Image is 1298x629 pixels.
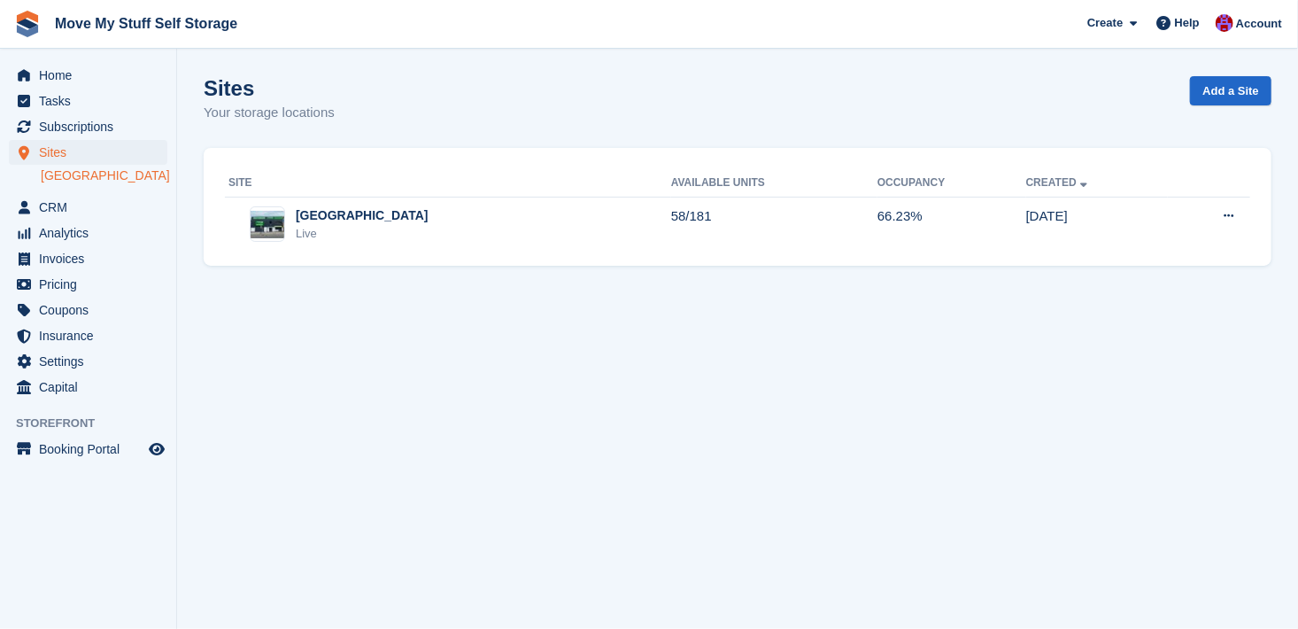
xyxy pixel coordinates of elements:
th: Available Units [671,169,877,198]
th: Occupancy [877,169,1026,198]
img: Image of Stoke-on-Trent site [251,211,284,238]
div: [GEOGRAPHIC_DATA] [296,206,429,225]
h1: Sites [204,76,335,100]
a: Move My Stuff Self Storage [48,9,244,38]
span: Analytics [39,221,145,245]
a: menu [9,272,167,297]
span: Insurance [39,323,145,348]
a: Preview store [146,439,167,460]
span: Create [1087,14,1123,32]
a: menu [9,437,167,462]
div: Live [296,225,429,243]
td: [DATE] [1026,197,1168,252]
span: CRM [39,195,145,220]
td: 58/181 [671,197,877,252]
a: menu [9,114,167,139]
td: 66.23% [877,197,1026,252]
span: Home [39,63,145,88]
a: menu [9,63,167,88]
a: menu [9,89,167,113]
a: Created [1026,176,1091,189]
span: Tasks [39,89,145,113]
span: Subscriptions [39,114,145,139]
img: stora-icon-8386f47178a22dfd0bd8f6a31ec36ba5ce8667c1dd55bd0f319d3a0aa187defe.svg [14,11,41,37]
a: menu [9,140,167,165]
span: Capital [39,375,145,400]
span: Account [1236,15,1282,33]
img: Carrie Machin [1216,14,1233,32]
a: [GEOGRAPHIC_DATA] [41,167,167,184]
a: menu [9,349,167,374]
span: Coupons [39,298,145,322]
a: menu [9,375,167,400]
span: Invoices [39,246,145,271]
p: Your storage locations [204,103,335,123]
a: menu [9,195,167,220]
span: Booking Portal [39,437,145,462]
th: Site [225,169,671,198]
span: Settings [39,349,145,374]
span: Storefront [16,415,176,432]
span: Help [1175,14,1200,32]
span: Sites [39,140,145,165]
a: menu [9,221,167,245]
a: menu [9,298,167,322]
a: menu [9,323,167,348]
span: Pricing [39,272,145,297]
a: menu [9,246,167,271]
a: Add a Site [1190,76,1271,105]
